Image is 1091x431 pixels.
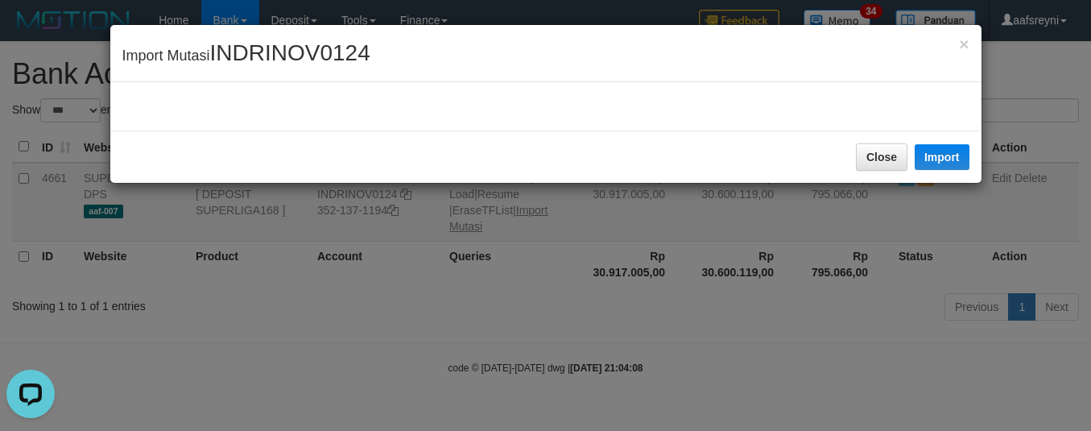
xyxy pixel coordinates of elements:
button: Open LiveChat chat widget [6,6,55,55]
button: Close [959,35,969,52]
button: Import [915,144,969,170]
button: Close [856,143,907,171]
span: Import Mutasi [122,48,370,64]
span: × [959,35,969,53]
span: INDRINOV0124 [210,40,370,65]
